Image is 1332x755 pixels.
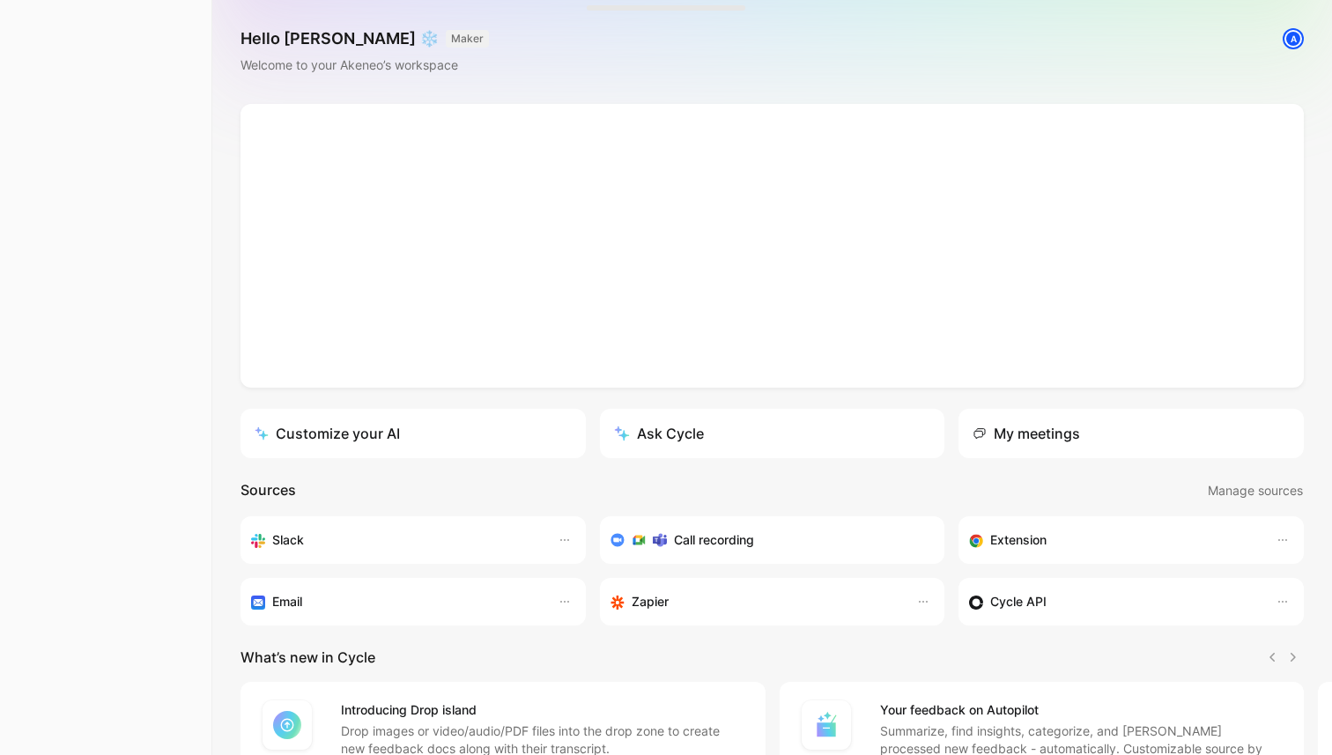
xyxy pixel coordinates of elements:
h3: Zapier [632,591,669,612]
div: Forward emails to your feedback inbox [251,591,540,612]
h4: Your feedback on Autopilot [880,699,1284,721]
button: Manage sources [1207,479,1304,502]
div: Capture feedback from thousands of sources with Zapier (survey results, recordings, sheets, etc). [610,591,899,612]
h2: What’s new in Cycle [240,647,375,668]
div: A [1284,30,1302,48]
div: Ask Cycle [614,423,704,444]
div: My meetings [973,423,1080,444]
span: Manage sources [1208,480,1303,501]
h1: Hello [PERSON_NAME] ❄️ [240,28,489,49]
h4: Introducing Drop island [341,699,744,721]
h2: Sources [240,479,296,502]
div: Customize your AI [255,423,400,444]
h3: Call recording [674,529,754,551]
div: Sync customers & send feedback from custom sources. Get inspired by our favorite use case [969,591,1258,612]
div: Record & transcribe meetings from Zoom, Meet & Teams. [610,529,921,551]
h3: Cycle API [990,591,1047,612]
div: Welcome to your Akeneo’s workspace [240,55,489,76]
button: MAKER [446,30,489,48]
div: Capture feedback from anywhere on the web [969,529,1258,551]
div: Sync your customers, send feedback and get updates in Slack [251,529,540,551]
button: Ask Cycle [600,409,945,458]
h3: Extension [990,529,1047,551]
h3: Slack [272,529,304,551]
a: Customize your AI [240,409,586,458]
h3: Email [272,591,302,612]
